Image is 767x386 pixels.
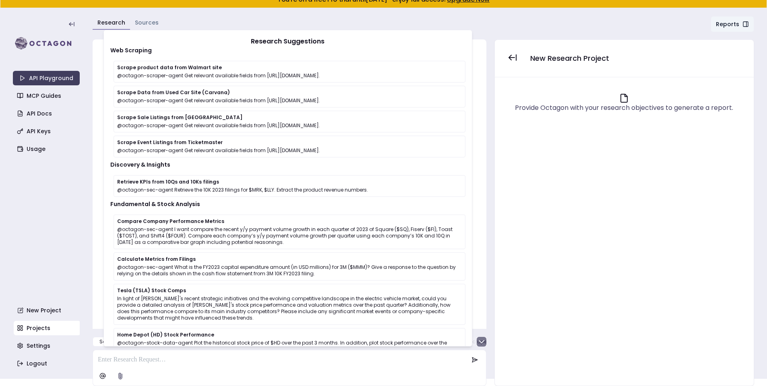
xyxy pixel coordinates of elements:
[711,16,754,32] button: Reports
[14,339,81,353] a: Settings
[14,124,81,138] a: API Keys
[97,19,125,27] a: Research
[117,147,462,154] p: @octagon-scraper-agent Get relevant available fields from [URL][DOMAIN_NAME].
[14,356,81,371] a: Logout
[14,142,81,156] a: Usage
[515,103,733,113] div: Provide Octagon with your research objectives to generate a report.
[14,106,81,121] a: API Docs
[117,340,462,353] p: @octagon-stock-data-agent Plot the historical stock price of $HD over the past 3 months. In addit...
[117,72,462,79] p: @octagon-scraper-agent Get relevant available fields from [URL][DOMAIN_NAME].
[117,179,462,185] p: Retrieve KPIs from 10Qs and 10Ks filings
[110,161,465,169] p: Discovery & Insights
[93,337,204,347] button: Scrape product data from Walmart site
[117,287,462,294] p: Tesla (TSLA) Stock Comps
[117,122,462,129] p: @octagon-scraper-agent Get relevant available fields from [URL][DOMAIN_NAME].
[117,97,462,104] p: @octagon-scraper-agent Get relevant available fields from [URL][DOMAIN_NAME].
[117,139,462,146] p: Scrape Event Listings from Ticketmaster
[14,303,81,318] a: New Project
[117,89,462,96] p: Scrape Data from Used Car Site (Carvana)
[110,37,465,46] p: Research Suggestions
[117,187,462,193] p: @octagon-sec-agent Retrieve the 10K 2023 filings for $MRK, $LLY. Extract the product revenue numb...
[14,89,81,103] a: MCP Guides
[110,46,465,54] p: Web Scraping
[110,200,465,208] p: Fundamental & Stock Analysis
[117,218,462,225] p: Compare Company Performance Metrics
[13,35,80,52] img: logo-rect-yK7x_WSZ.svg
[117,256,462,262] p: Calculate Metrics from Filings
[117,64,462,71] p: Scrape product data from Walmart site
[117,295,462,321] p: In light of [PERSON_NAME]'s recent strategic initiatives and the evolving competitive landscape i...
[117,264,462,277] p: @octagon-sec-agent What is the FY2023 capital expenditure amount (in USD millions) for 3M ($MMM)?...
[14,321,81,335] a: Projects
[117,114,462,121] p: Scrape Sale Listings from [GEOGRAPHIC_DATA]
[117,332,462,338] p: Home Depot (HD) Stock Performance
[13,71,80,85] a: API Playground
[117,226,462,246] p: @octagon-sec-agent I want compare the recent y/y payment volume growth in each quarter of 2023 of...
[135,19,159,27] a: Sources
[524,50,616,67] button: New Research Project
